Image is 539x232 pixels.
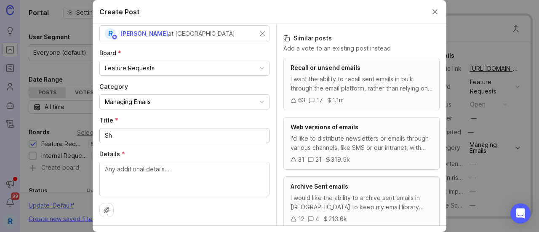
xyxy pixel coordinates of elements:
span: Board (required) [99,49,121,56]
div: R [105,28,116,39]
a: Web versions of emailsI'd like to distribute newsletters or emails through various channels, like... [283,117,440,170]
a: Archive Sent emailsI would like the ability to archive sent emails in [GEOGRAPHIC_DATA] to keep m... [283,176,440,229]
div: 21 [315,155,322,164]
div: 63 [298,96,305,105]
a: Recall or unsend emailsI want the ability to recall sent emails in bulk through the email platfor... [283,58,440,110]
span: Details (required) [99,150,125,157]
p: Add a vote to an existing post instead [283,44,440,53]
div: 4 [315,214,319,224]
div: I'd like to distribute newsletters or emails through various channels, like SMS or our intranet, ... [291,134,432,152]
div: Feature Requests [105,64,155,73]
h2: Create Post [99,7,140,17]
div: 12 [298,214,304,224]
span: Recall or unsend emails [291,64,360,71]
span: Title (required) [99,117,118,124]
div: 213.6k [328,214,347,224]
div: 1.1m [332,96,344,105]
div: Open Intercom Messenger [510,203,531,224]
span: Archive Sent emails [291,183,348,190]
div: at [GEOGRAPHIC_DATA] [168,29,235,38]
div: 319.5k [331,155,350,164]
div: I want the ability to recall sent emails in bulk through the email platform, rather than relying ... [291,75,432,93]
span: Web versions of emails [291,123,358,131]
div: 17 [316,96,323,105]
div: 31 [298,155,304,164]
img: member badge [112,34,118,40]
label: Category [99,83,269,91]
button: Close create post modal [430,7,440,16]
input: Short, descriptive title [105,131,264,140]
div: I would like the ability to archive sent emails in [GEOGRAPHIC_DATA] to keep my email library org... [291,193,432,212]
div: Managing Emails [105,97,151,107]
span: [PERSON_NAME] [120,30,168,37]
h3: Similar posts [283,34,440,43]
